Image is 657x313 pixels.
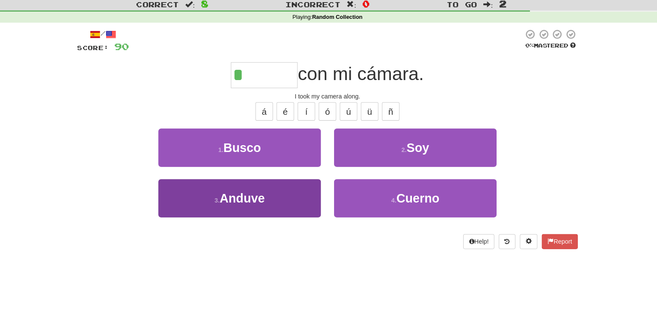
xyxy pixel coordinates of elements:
button: í [299,105,317,123]
div: Mastered [519,46,572,54]
span: 90 [121,45,135,56]
span: Score: [85,48,115,55]
span: Incorrect [287,5,341,14]
button: 2.Soy [335,131,493,168]
span: Soy [405,143,427,156]
span: Correct [142,5,184,14]
span: 0 % [521,46,530,53]
button: é [279,105,296,123]
small: 2 . [400,148,405,155]
button: ü [361,105,378,123]
div: / [85,33,135,44]
button: Help! [461,233,491,248]
strong: Random Collection [314,19,363,25]
span: : [480,6,490,13]
button: ñ [382,105,399,123]
span: 0 [362,4,370,14]
button: 4.Cuerno [335,180,493,217]
button: 3.Anduve [164,180,322,217]
div: I took my camera along. [85,95,572,103]
span: 2 [496,4,503,14]
small: 1 . [222,148,227,155]
button: á [258,105,275,123]
button: Round history (alt+y) [495,233,512,248]
small: 4 . [391,197,396,204]
span: : [190,6,199,13]
button: ó [320,105,337,123]
span: Anduve [224,192,268,205]
span: To go [444,5,474,14]
span: 8 [205,4,213,14]
small: 3 . [219,197,224,204]
span: Busco [227,143,264,156]
span: Cuerno [396,192,438,205]
span: con mi cámara. [299,67,422,87]
span: : [347,6,357,13]
button: ú [340,105,358,123]
button: 1.Busco [164,131,322,168]
button: Report [537,233,572,248]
